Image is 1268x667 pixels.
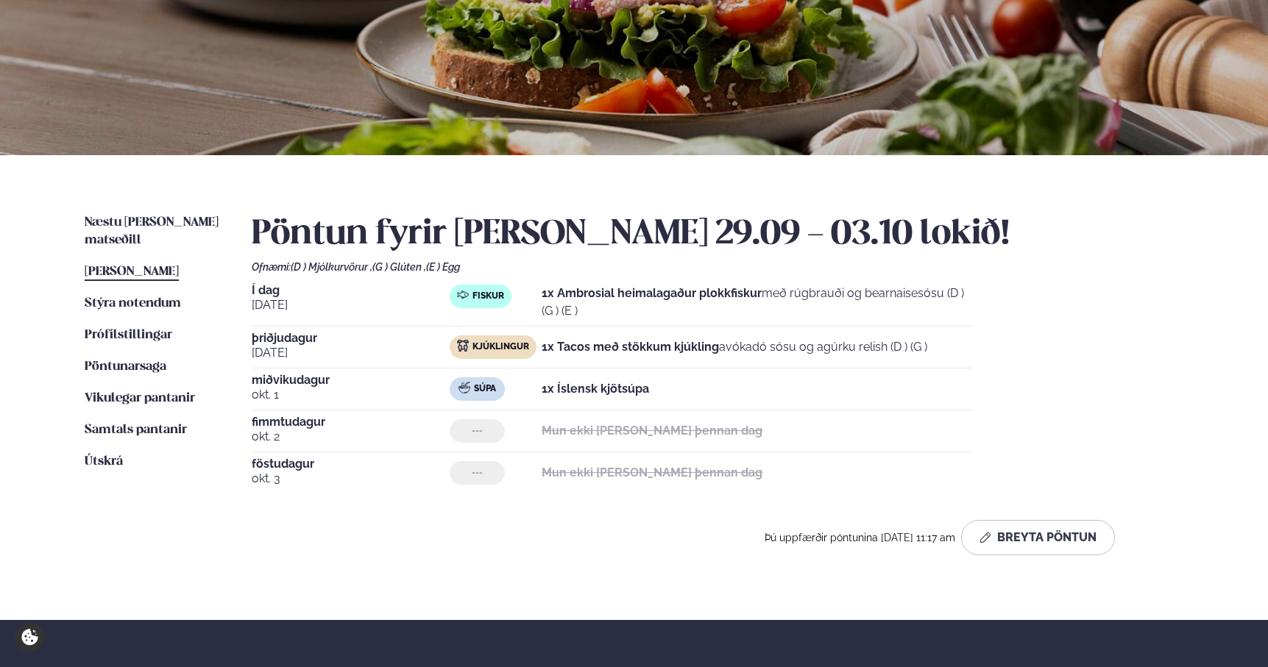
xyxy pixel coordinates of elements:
[542,466,762,479] strong: Mun ekki [PERSON_NAME] þennan dag
[765,532,955,543] span: Þú uppfærðir pöntunina [DATE] 11:17 am
[15,622,45,652] a: Cookie settings
[252,416,450,428] span: fimmtudagur
[85,265,179,278] span: [PERSON_NAME]
[85,297,181,310] span: Stýra notendum
[252,261,1183,273] div: Ofnæmi:
[472,467,483,479] span: ---
[472,341,529,353] span: Kjúklingur
[252,458,450,470] span: föstudagur
[542,424,762,438] strong: Mun ekki [PERSON_NAME] þennan dag
[252,386,450,404] span: okt. 1
[542,340,719,354] strong: 1x Tacos með stökkum kjúkling
[85,295,181,313] a: Stýra notendum
[458,382,470,393] img: soup.svg
[85,327,172,344] a: Prófílstillingar
[85,216,219,246] span: Næstu [PERSON_NAME] matseðill
[85,329,172,341] span: Prófílstillingar
[85,455,123,468] span: Útskrá
[542,286,762,300] strong: 1x Ambrosial heimalagaður plokkfiskur
[85,421,187,439] a: Samtals pantanir
[252,214,1183,255] h2: Pöntun fyrir [PERSON_NAME] 29.09 - 03.10 lokið!
[542,382,649,396] strong: 1x Íslensk kjötsúpa
[474,383,496,395] span: Súpa
[252,428,450,446] span: okt. 2
[85,360,166,373] span: Pöntunarsaga
[252,344,450,362] span: [DATE]
[252,296,450,314] span: [DATE]
[252,374,450,386] span: miðvikudagur
[252,332,450,344] span: þriðjudagur
[85,214,222,249] a: Næstu [PERSON_NAME] matseðill
[961,520,1115,555] button: Breyta Pöntun
[426,261,460,273] span: (E ) Egg
[85,424,187,436] span: Samtals pantanir
[542,338,927,356] p: avókadó sósu og agúrku relish (D ) (G )
[472,425,483,437] span: ---
[252,285,450,296] span: Í dag
[85,358,166,376] a: Pöntunarsaga
[457,289,469,301] img: fish.svg
[542,285,973,320] p: með rúgbrauði og bearnaisesósu (D ) (G ) (E )
[372,261,426,273] span: (G ) Glúten ,
[457,340,469,352] img: chicken.svg
[252,470,450,488] span: okt. 3
[291,261,372,273] span: (D ) Mjólkurvörur ,
[85,453,123,471] a: Útskrá
[85,263,179,281] a: [PERSON_NAME]
[85,392,195,404] span: Vikulegar pantanir
[472,290,504,302] span: Fiskur
[85,390,195,407] a: Vikulegar pantanir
